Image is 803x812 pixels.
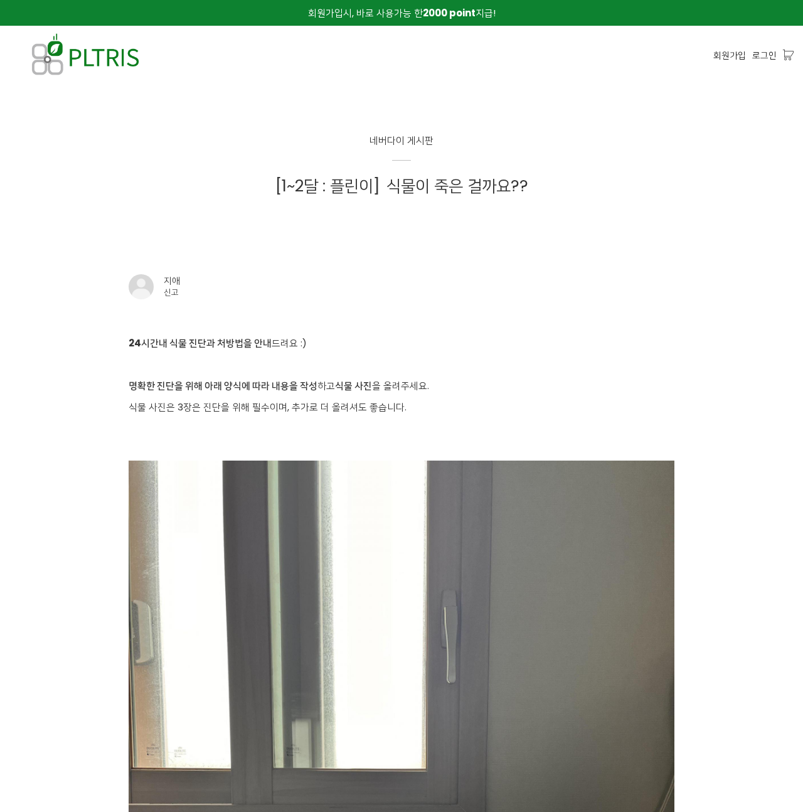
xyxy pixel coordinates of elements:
a: 신고 [164,286,179,298]
a: 회원가입 [713,48,746,62]
a: 네버다이 게시판 [370,133,433,161]
div: 지애 [164,274,185,287]
p: 하고 을 올려주세요. [129,378,674,393]
strong: 2000 point [423,6,476,19]
strong: 식물 사진 [335,379,372,392]
span: 회원가입시, 바로 사용가능 한 지급! [308,6,496,19]
p: 식물 사진은 3장은 진단을 위해 필수이며, 추가로 더 올려셔도 좋습니다. [129,400,674,415]
strong: 24시간내 식물 진단과 처방법을 안내 [129,336,272,350]
a: 로그인 [752,48,777,62]
a: [1~2달 : 플린이] [275,174,386,197]
h1: 식물이 죽은 걸까요?? [119,173,684,199]
strong: 명확한 진단을 위해 아래 양식에 따라 내용을 작성 [129,379,317,392]
p: 드려요 :) [129,336,674,351]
